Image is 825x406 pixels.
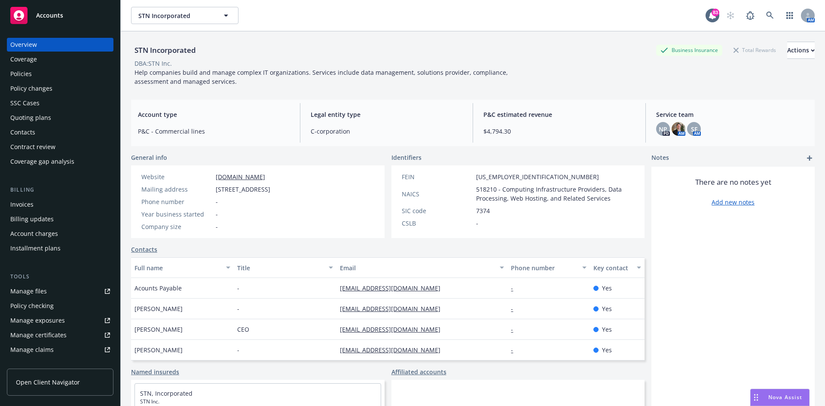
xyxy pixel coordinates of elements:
span: [STREET_ADDRESS] [216,185,270,194]
div: Installment plans [10,241,61,255]
div: Manage files [10,284,47,298]
span: NP [659,125,667,134]
div: Business Insurance [656,45,722,55]
div: FEIN [402,172,473,181]
span: C-corporation [311,127,462,136]
span: Yes [602,304,612,313]
a: - [511,284,520,292]
a: [DOMAIN_NAME] [216,173,265,181]
div: Policy changes [10,82,52,95]
span: 518210 - Computing Infrastructure Providers, Data Processing, Web Hosting, and Related Services [476,185,635,203]
span: Yes [602,284,612,293]
a: Report a Bug [742,7,759,24]
div: DBA: STN Inc. [134,59,172,68]
a: Billing updates [7,212,113,226]
span: [PERSON_NAME] [134,345,183,354]
button: Title [234,257,336,278]
a: - [511,346,520,354]
span: There are no notes yet [695,177,771,187]
a: Add new notes [712,198,755,207]
div: STN Incorporated [131,45,199,56]
div: Full name [134,263,221,272]
span: Nova Assist [768,394,802,401]
span: Service team [656,110,808,119]
div: Quoting plans [10,111,51,125]
a: - [511,305,520,313]
a: Manage BORs [7,357,113,371]
a: SSC Cases [7,96,113,110]
div: Actions [787,42,815,58]
span: P&C - Commercial lines [138,127,290,136]
div: Drag to move [751,389,761,406]
div: NAICS [402,189,473,198]
span: Help companies build and manage complex IT organizations. Services include data management, solut... [134,68,510,85]
a: Invoices [7,198,113,211]
span: - [216,197,218,206]
a: [EMAIL_ADDRESS][DOMAIN_NAME] [340,346,447,354]
div: Phone number [511,263,577,272]
div: Year business started [141,210,212,219]
a: [EMAIL_ADDRESS][DOMAIN_NAME] [340,305,447,313]
span: CEO [237,325,249,334]
a: [EMAIL_ADDRESS][DOMAIN_NAME] [340,325,447,333]
span: Yes [602,345,612,354]
a: Coverage gap analysis [7,155,113,168]
div: 83 [712,9,719,16]
a: Search [761,7,779,24]
span: Open Client Navigator [16,378,80,387]
a: Manage exposures [7,314,113,327]
a: Start snowing [722,7,739,24]
span: [PERSON_NAME] [134,325,183,334]
div: Account charges [10,227,58,241]
a: Overview [7,38,113,52]
div: Title [237,263,324,272]
div: Total Rewards [729,45,780,55]
a: Manage claims [7,343,113,357]
a: - [511,325,520,333]
div: Mailing address [141,185,212,194]
button: Nova Assist [750,389,810,406]
span: STN Incorporated [138,11,213,20]
span: Legal entity type [311,110,462,119]
a: Policy changes [7,82,113,95]
a: Installment plans [7,241,113,255]
div: CSLB [402,219,473,228]
div: Billing updates [10,212,54,226]
div: Email [340,263,495,272]
div: Coverage gap analysis [10,155,74,168]
a: [EMAIL_ADDRESS][DOMAIN_NAME] [340,284,447,292]
button: Actions [787,42,815,59]
span: Identifiers [391,153,422,162]
span: $4,794.30 [483,127,635,136]
a: Coverage [7,52,113,66]
div: Billing [7,186,113,194]
div: Coverage [10,52,37,66]
a: STN, Incorporated [140,389,192,397]
div: SIC code [402,206,473,215]
span: [US_EMPLOYER_IDENTIFICATION_NUMBER] [476,172,599,181]
button: Full name [131,257,234,278]
div: Key contact [593,263,632,272]
div: Company size [141,222,212,231]
div: Tools [7,272,113,281]
span: P&C estimated revenue [483,110,635,119]
a: Account charges [7,227,113,241]
a: Accounts [7,3,113,27]
div: Manage claims [10,343,54,357]
div: Manage exposures [10,314,65,327]
div: SSC Cases [10,96,40,110]
button: STN Incorporated [131,7,238,24]
button: Key contact [590,257,645,278]
span: - [476,219,478,228]
a: Named insureds [131,367,179,376]
span: 7374 [476,206,490,215]
a: Quoting plans [7,111,113,125]
button: Phone number [507,257,590,278]
button: Email [336,257,507,278]
span: - [216,222,218,231]
span: Account type [138,110,290,119]
a: Contacts [131,245,157,254]
span: Acounts Payable [134,284,182,293]
div: Manage BORs [10,357,51,371]
div: Policy checking [10,299,54,313]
